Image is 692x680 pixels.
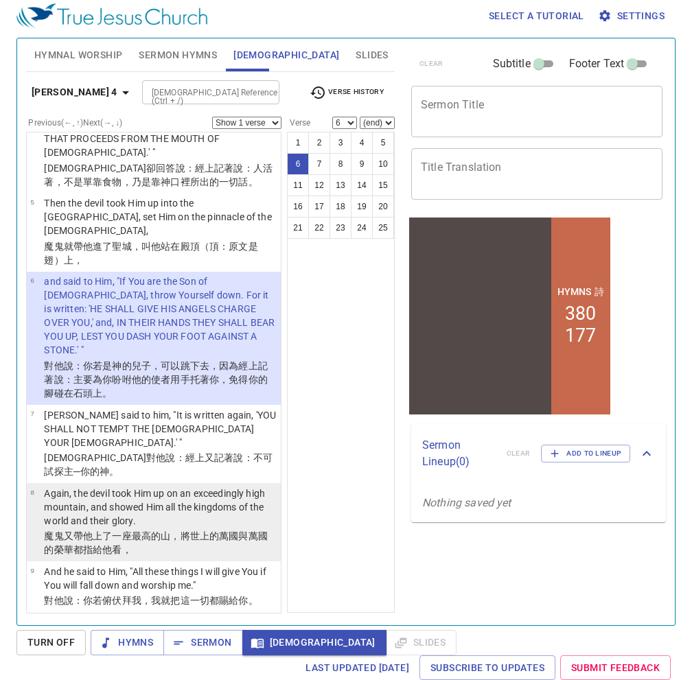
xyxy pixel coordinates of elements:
i: Nothing saved yet [422,496,511,509]
wg4675: 神 [100,466,119,477]
wg2962: ─你的 [73,466,119,477]
button: Verse History [301,82,392,103]
wg1228: 就 [44,241,257,266]
wg1325: 你 [238,595,257,606]
button: 13 [330,174,351,196]
wg4487: 。 [249,176,258,187]
wg3825: 帶 [44,530,268,555]
button: Add to Lineup [541,445,630,462]
button: 19 [351,196,373,218]
button: 24 [351,217,373,239]
wg1166: ， [122,544,132,555]
input: Type Bible Reference [146,84,253,100]
wg1909: ， [73,255,83,266]
wg4172: ，叫他 [44,241,257,266]
wg4571: ，免得 [44,374,268,399]
wg1909: 神 [161,176,258,187]
button: 22 [308,217,330,239]
button: Sermon [163,630,242,655]
wg3037: 上 [93,388,112,399]
p: And he said to Him, "All these things I will give You if You will fall down and worship me." [44,565,277,592]
span: Sermon Hymns [139,47,217,64]
button: 2 [308,132,330,154]
span: 8 [30,489,34,496]
wg4675: 腳 [44,388,112,399]
button: 18 [330,196,351,218]
wg3956: 都賜給 [209,595,258,606]
span: [DEMOGRAPHIC_DATA] [253,634,376,651]
button: 23 [330,217,351,239]
wg3004: ：你若 [73,595,258,606]
button: 9 [351,153,373,175]
span: Select a tutorial [489,8,584,25]
p: [DEMOGRAPHIC_DATA]卻回答 [44,161,277,189]
button: 4 [351,132,373,154]
wg5119: 帶 [44,241,257,266]
wg3756: 試探 [44,466,119,477]
wg846: 使者 [44,374,268,399]
b: [PERSON_NAME] 4 [32,84,117,101]
wg3956: 話 [238,176,257,187]
p: 對他 [44,594,277,607]
p: 對他 [44,359,277,400]
wg2736: ，因為 [44,360,268,399]
wg846: 進了 [44,241,257,266]
wg1125: 說：主要為 [44,374,268,399]
button: 10 [372,153,394,175]
p: and said to Him, "If You are the Son of [DEMOGRAPHIC_DATA], throw Yourself down. For it is writte... [44,274,277,357]
wg2424: 對他 [44,452,273,477]
button: 15 [372,174,394,196]
span: [DEMOGRAPHIC_DATA] [233,47,339,64]
button: 21 [287,217,309,239]
button: 7 [308,153,330,175]
wg3427: ，我就把這 [141,595,258,606]
button: 6 [287,153,309,175]
wg142: 你 [44,374,268,399]
wg1598: 主 [64,466,119,477]
span: Subtitle [493,56,531,72]
wg3029: 高的 [44,530,268,555]
span: 5 [30,198,34,206]
label: Verse [287,119,310,127]
wg4671: 。 [249,595,258,606]
button: 8 [330,153,351,175]
button: 5 [372,132,394,154]
button: 11 [287,174,309,196]
wg4228: 碰 [54,388,113,399]
button: 1 [287,132,309,154]
p: But He answered and said, "It is written, 'MAN SHALL NOT LIVE BY BREAD ALONE, BUT BY EVERY WORD T... [44,104,277,159]
wg1488: 神 [44,360,268,399]
wg235: 靠 [151,176,258,187]
wg4098: 拜 [122,595,258,606]
span: Verse History [310,84,384,101]
wg5207: ，可以跳 [44,360,268,399]
button: 12 [308,174,330,196]
wg740: ，乃是 [122,176,258,187]
wg5023: 一切 [190,595,258,606]
wg1391: 都指給他 [73,544,132,555]
wg3379: 你的 [44,374,268,399]
span: Sermon [174,634,231,651]
span: 7 [30,410,34,417]
wg2316: 口 [170,176,257,187]
button: Settings [595,3,670,29]
wg1519: 聖 [44,241,257,266]
span: 6 [30,277,34,284]
button: 17 [308,196,330,218]
button: 16 [287,196,309,218]
wg1487: 是 [44,360,268,399]
wg906: 下去 [44,360,268,399]
wg40: 城 [44,241,257,266]
span: Settings [601,8,665,25]
wg1607: 的一切 [209,176,258,187]
button: Turn Off [16,630,86,655]
wg4675: 吩咐 [44,374,268,399]
wg32: 用 [44,374,268,399]
wg4352: 我 [132,595,258,606]
span: Subscribe to Updates [430,659,544,677]
p: 魔鬼 [44,239,277,267]
wg846: 說 [44,360,268,399]
wg4419: ）上 [54,255,83,266]
wg4572: 若 [44,360,268,399]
